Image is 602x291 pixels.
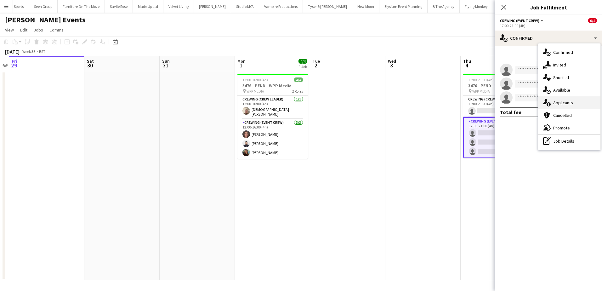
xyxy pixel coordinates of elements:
span: WPP MEDIA [247,89,264,94]
div: Applicants [538,96,600,109]
span: 3 [387,62,396,69]
span: Thu [463,58,471,64]
app-card-role: Crewing (Event Crew)3/312:00-16:00 (4h)[PERSON_NAME][PERSON_NAME][PERSON_NAME] [237,119,308,159]
h3: Job Fulfilment [495,3,602,11]
span: Jobs [34,27,43,33]
span: Fri [12,58,17,64]
app-card-role: Crewing (Event Crew)8A0/317:00-21:00 (4h) [463,117,534,158]
span: Sun [162,58,170,64]
h1: [PERSON_NAME] Events [5,15,86,25]
span: 31 [161,62,170,69]
button: Velvet Living [163,0,194,13]
app-card-role: Crewing (Crew Leader)0/117:00-21:00 (4h) [463,96,534,117]
span: 4 [462,62,471,69]
div: Invited [538,59,600,71]
span: Wed [388,58,396,64]
span: 2 Roles [292,89,303,94]
h3: 3476 - PEND - WPP Media [463,83,534,88]
button: Elysium Event Planning [379,0,428,13]
button: Vampire Productions [259,0,303,13]
div: Total fee [500,109,521,115]
span: Comms [49,27,64,33]
h3: 3476 - PEND - WPP Media [237,83,308,88]
span: Tue [313,58,320,64]
span: 12:00-16:00 (4h) [242,77,268,82]
div: 17:00-21:00 (4h) [500,23,597,28]
a: View [3,26,16,34]
a: Comms [47,26,66,34]
app-job-card: 17:00-21:00 (4h)0/43476 - PEND - WPP Media WPP MEDIA2 RolesCrewing (Crew Leader)0/117:00-21:00 (4... [463,74,534,158]
span: WPP MEDIA [472,89,490,94]
button: Studio MYA [231,0,259,13]
button: The Manual [493,0,523,13]
span: 17:00-21:00 (4h) [468,77,494,82]
span: 4/4 [294,77,303,82]
button: Savile Rose [105,0,133,13]
span: 1 [236,62,246,69]
div: Promote [538,122,600,134]
div: Available [538,84,600,96]
span: View [5,27,14,33]
span: 30 [86,62,94,69]
div: Confirmed [538,46,600,59]
div: Job Details [538,135,600,147]
span: Edit [20,27,27,33]
span: 0/4 [588,18,597,23]
button: Tyser & [PERSON_NAME] [303,0,352,13]
div: BST [39,49,45,54]
button: Furniture On The Move [58,0,105,13]
div: Confirmed [495,31,602,46]
div: 1 Job [299,64,307,69]
button: Made Up Ltd [133,0,163,13]
span: Crewing (Event Crew) [500,18,539,23]
span: 29 [11,62,17,69]
app-card-role: Crewing (Crew Leader)1/112:00-16:00 (4h)[DEMOGRAPHIC_DATA][PERSON_NAME] [237,96,308,119]
div: [DATE] [5,48,20,55]
app-job-card: 12:00-16:00 (4h)4/43476 - PEND - WPP Media WPP MEDIA2 RolesCrewing (Crew Leader)1/112:00-16:00 (4... [237,74,308,159]
a: Edit [18,26,30,34]
button: New Moon [352,0,379,13]
span: 2 [312,62,320,69]
a: Jobs [31,26,46,34]
span: 4/4 [298,59,307,64]
button: Seen Group [29,0,58,13]
span: Mon [237,58,246,64]
button: B The Agency [428,0,460,13]
button: Flying Monkey [460,0,493,13]
span: Sat [87,58,94,64]
span: Week 35 [21,49,37,54]
button: Crewing (Event Crew) [500,18,544,23]
button: [PERSON_NAME] [194,0,231,13]
div: Shortlist [538,71,600,84]
div: Cancelled [538,109,600,122]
